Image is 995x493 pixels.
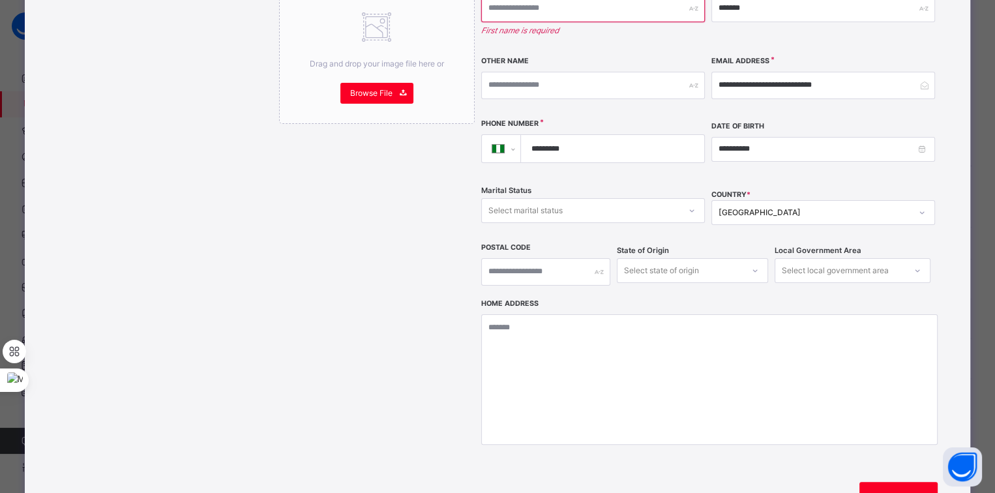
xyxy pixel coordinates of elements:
[711,56,769,67] label: Email Address
[943,447,982,486] button: Open asap
[481,119,539,129] label: Phone Number
[481,56,529,67] label: Other Name
[310,59,444,68] span: Drag and drop your image file here or
[481,185,531,196] span: Marital Status
[617,245,669,256] span: State of Origin
[488,198,563,223] div: Select marital status
[782,258,889,283] div: Select local government area
[481,299,539,309] label: Home Address
[711,190,750,199] span: COUNTRY
[481,243,531,253] label: Postal Code
[775,245,861,256] span: Local Government Area
[711,121,764,132] label: Date of Birth
[624,258,699,283] div: Select state of origin
[481,25,705,37] em: First name is required
[719,207,911,218] div: [GEOGRAPHIC_DATA]
[350,87,393,99] span: Browse File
